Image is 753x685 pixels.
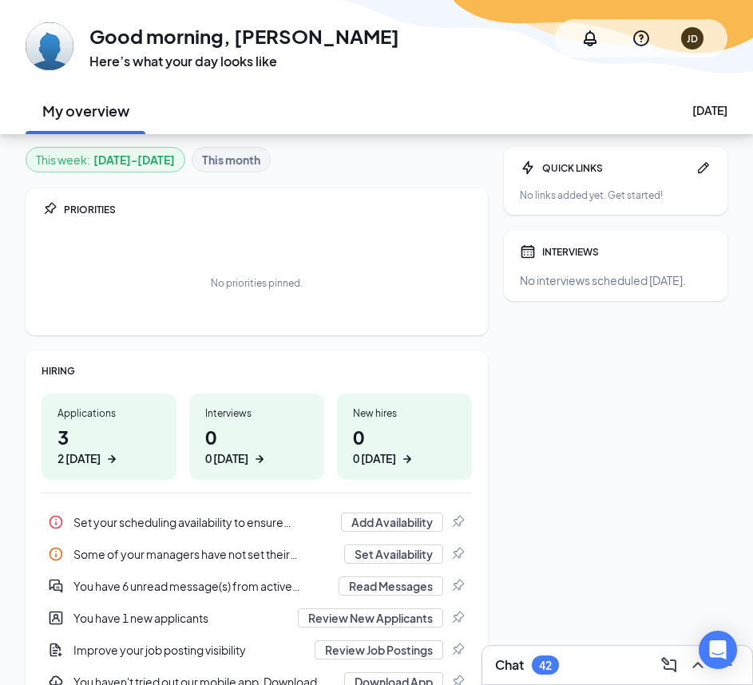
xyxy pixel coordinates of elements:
div: No interviews scheduled [DATE]. [520,272,711,288]
svg: DocumentAdd [48,642,64,658]
button: ComposeMessage [656,652,682,678]
svg: QuestionInfo [632,29,651,48]
a: New hires00 [DATE]ArrowRight [337,394,472,480]
svg: Pin [450,642,466,658]
a: InfoSome of your managers have not set their interview availability yetSet AvailabilityPin [42,538,472,570]
b: [DATE] - [DATE] [93,151,175,168]
button: Add Availability [341,513,443,532]
svg: Pin [450,578,466,594]
svg: Pin [450,546,466,562]
div: Set your scheduling availability to ensure interviews can be set up [73,514,331,530]
h1: 3 [57,423,161,467]
div: Some of your managers have not set their interview availability yet [42,538,472,570]
a: Applications32 [DATE]ArrowRight [42,394,176,480]
h1: 0 [205,423,308,467]
div: Applications [57,406,161,420]
h3: Here’s what your day looks like [89,53,399,70]
div: You have 6 unread message(s) from active applicants [73,578,329,594]
svg: ComposeMessage [660,655,679,675]
h2: My overview [42,101,129,121]
a: DoubleChatActiveYou have 6 unread message(s) from active applicantsRead MessagesPin [42,570,472,602]
div: This week : [36,151,175,168]
h1: Good morning, [PERSON_NAME] [89,22,399,49]
a: Interviews00 [DATE]ArrowRight [189,394,324,480]
button: Review Job Postings [315,640,443,659]
svg: Notifications [581,29,600,48]
svg: Bolt [520,160,536,176]
button: Review New Applicants [298,608,443,628]
div: INTERVIEWS [542,245,711,259]
h3: Chat [495,656,524,674]
div: Set your scheduling availability to ensure interviews can be set up [42,506,472,538]
svg: ArrowRight [104,451,120,467]
h1: 0 [353,423,456,467]
svg: ChevronUp [688,655,707,675]
img: Jeff Dertinger [26,22,73,70]
div: New hires [353,406,456,420]
div: 0 [DATE] [353,450,396,467]
svg: ArrowRight [252,451,268,467]
div: Improve your job posting visibility [73,642,305,658]
div: You have 1 new applicants [42,602,472,634]
div: QUICK LINKS [542,161,689,175]
div: Improve your job posting visibility [42,634,472,666]
svg: DoubleChatActive [48,578,64,594]
svg: Pen [696,160,711,176]
svg: UserEntity [48,610,64,626]
button: Set Availability [344,544,443,564]
div: 0 [DATE] [205,450,248,467]
div: No priorities pinned. [211,276,303,290]
a: DocumentAddImprove your job posting visibilityReview Job PostingsPin [42,634,472,666]
div: 42 [539,659,552,672]
div: Open Intercom Messenger [699,631,737,669]
div: 2 [DATE] [57,450,101,467]
button: Read Messages [339,576,443,596]
div: Interviews [205,406,308,420]
svg: Info [48,546,64,562]
div: No links added yet. Get started! [520,188,711,202]
div: HIRING [42,364,472,378]
svg: Pin [450,610,466,626]
svg: Calendar [520,244,536,259]
a: UserEntityYou have 1 new applicantsReview New ApplicantsPin [42,602,472,634]
a: InfoSet your scheduling availability to ensure interviews can be set upAdd AvailabilityPin [42,506,472,538]
div: Some of your managers have not set their interview availability yet [73,546,335,562]
div: You have 1 new applicants [73,610,288,626]
svg: ArrowRight [399,451,415,467]
div: JD [687,32,698,46]
button: ChevronUp [685,652,711,678]
div: [DATE] [692,102,727,118]
svg: Pin [42,201,57,217]
div: PRIORITIES [64,203,472,216]
div: You have 6 unread message(s) from active applicants [42,570,472,602]
svg: Info [48,514,64,530]
svg: Pin [450,514,466,530]
b: This month [202,151,260,168]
